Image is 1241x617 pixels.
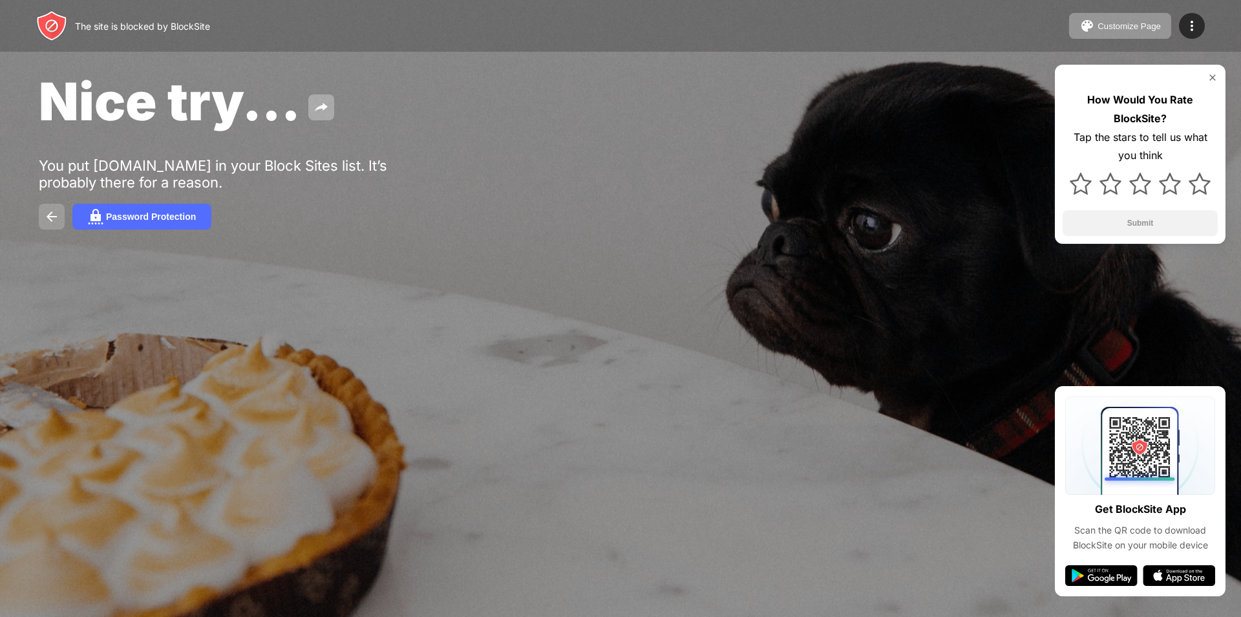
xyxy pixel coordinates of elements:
[44,209,59,224] img: back.svg
[39,157,438,191] div: You put [DOMAIN_NAME] in your Block Sites list. It’s probably there for a reason.
[1065,523,1215,552] div: Scan the QR code to download BlockSite on your mobile device
[39,70,301,133] span: Nice try...
[1098,21,1161,31] div: Customize Page
[1143,565,1215,586] img: app-store.svg
[72,204,211,230] button: Password Protection
[75,21,210,32] div: The site is blocked by BlockSite
[1095,500,1186,519] div: Get BlockSite App
[1189,173,1211,195] img: star.svg
[1184,18,1200,34] img: menu-icon.svg
[1069,13,1171,39] button: Customize Page
[1207,72,1218,83] img: rate-us-close.svg
[1159,173,1181,195] img: star.svg
[1129,173,1151,195] img: star.svg
[88,209,103,224] img: password.svg
[1099,173,1121,195] img: star.svg
[1063,210,1218,236] button: Submit
[36,10,67,41] img: header-logo.svg
[1063,91,1218,128] div: How Would You Rate BlockSite?
[106,211,196,222] div: Password Protection
[1063,128,1218,166] div: Tap the stars to tell us what you think
[1070,173,1092,195] img: star.svg
[313,100,329,115] img: share.svg
[1079,18,1095,34] img: pallet.svg
[1065,565,1138,586] img: google-play.svg
[1065,396,1215,495] img: qrcode.svg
